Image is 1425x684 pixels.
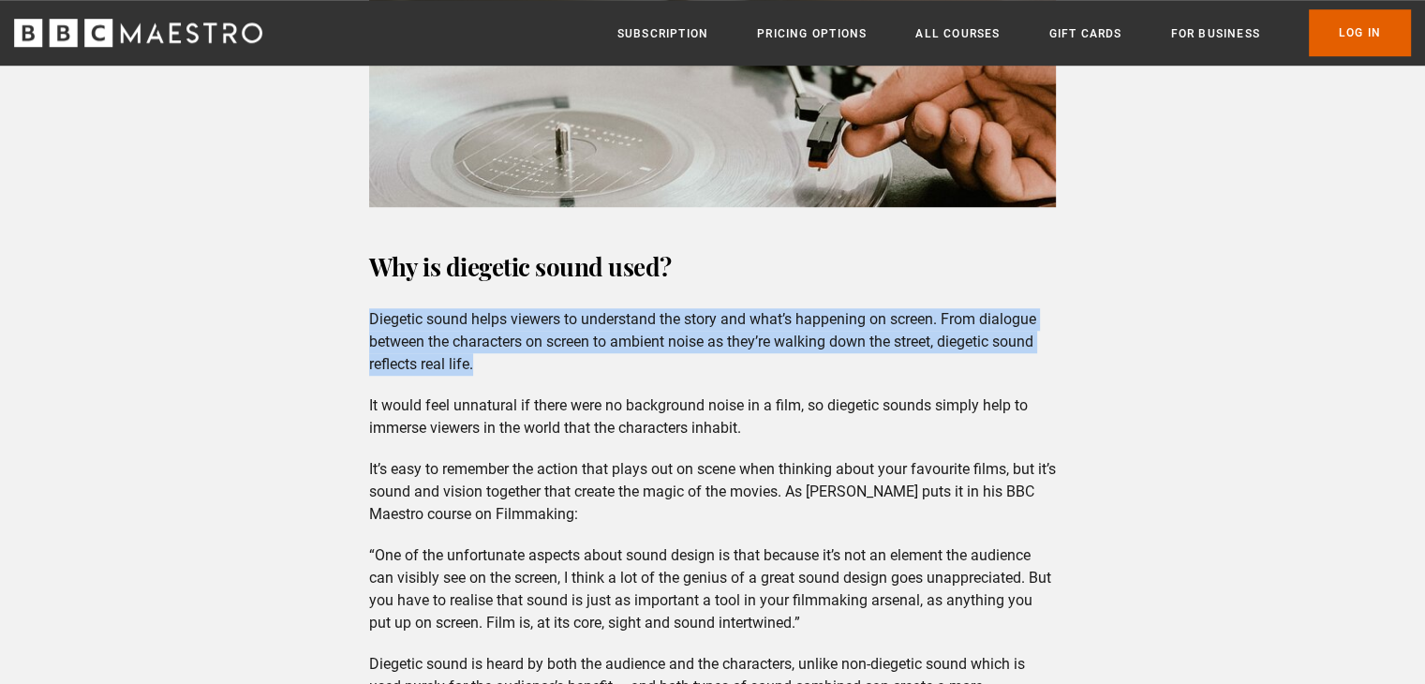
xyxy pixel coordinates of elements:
a: All Courses [915,24,1000,43]
a: For business [1170,24,1259,43]
a: Subscription [617,24,708,43]
h3: Why is diegetic sound used? [369,245,1056,290]
a: Gift Cards [1048,24,1121,43]
p: Diegetic sound helps viewers to understand the story and what’s happening on screen. From dialogu... [369,308,1056,376]
a: Log In [1309,9,1411,56]
p: “One of the unfortunate aspects about sound design is that because it’s not an element the audien... [369,544,1056,634]
svg: BBC Maestro [14,19,262,47]
nav: Primary [617,9,1411,56]
p: It’s easy to remember the action that plays out on scene when thinking about your favourite films... [369,458,1056,526]
p: It would feel unnatural if there were no background noise in a film, so diegetic sounds simply he... [369,394,1056,439]
a: Pricing Options [757,24,867,43]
